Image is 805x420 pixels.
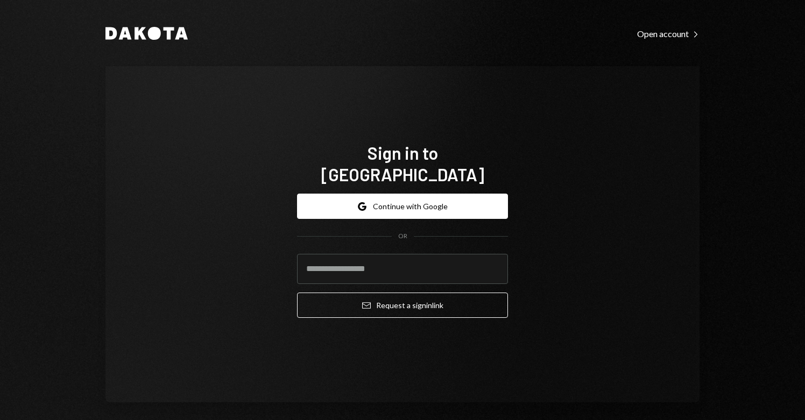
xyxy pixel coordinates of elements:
button: Request a signinlink [297,293,508,318]
div: Open account [637,29,700,39]
h1: Sign in to [GEOGRAPHIC_DATA] [297,142,508,185]
button: Continue with Google [297,194,508,219]
div: OR [398,232,407,241]
a: Open account [637,27,700,39]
